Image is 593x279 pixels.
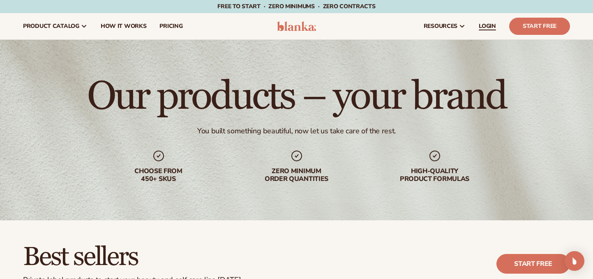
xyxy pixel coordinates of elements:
[159,23,182,30] span: pricing
[277,21,316,31] img: logo
[94,13,153,39] a: How It Works
[244,167,349,183] div: Zero minimum order quantities
[153,13,189,39] a: pricing
[565,251,584,271] div: Open Intercom Messenger
[217,2,375,10] span: Free to start · ZERO minimums · ZERO contracts
[382,167,487,183] div: High-quality product formulas
[424,23,457,30] span: resources
[23,23,79,30] span: product catalog
[197,126,396,136] div: You built something beautiful, now let us take care of the rest.
[472,13,503,39] a: LOGIN
[16,13,94,39] a: product catalog
[23,243,242,271] h2: Best sellers
[87,77,506,117] h1: Our products – your brand
[496,254,570,274] a: Start free
[106,167,211,183] div: Choose from 450+ Skus
[479,23,496,30] span: LOGIN
[509,18,570,35] a: Start Free
[417,13,472,39] a: resources
[101,23,147,30] span: How It Works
